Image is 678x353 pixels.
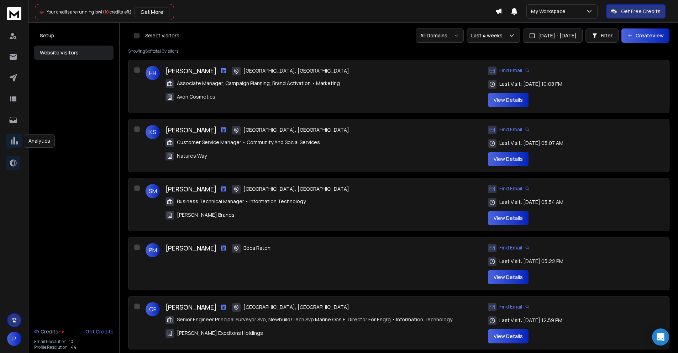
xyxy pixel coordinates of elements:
[499,199,563,206] span: Last Visit: [DATE] 05:54 AM
[105,9,109,15] span: 10
[606,4,666,19] button: Get Free Credits
[499,317,562,324] span: Last Visit: [DATE] 12:59 PM
[85,328,114,335] div: Get Credits
[34,28,114,43] button: Setup
[7,7,21,20] img: logo
[177,93,215,100] span: Avon Cosmetics
[146,184,160,198] span: SM
[103,9,132,15] span: ( credits left)
[34,344,69,350] p: Profile Resolution :
[128,48,669,54] p: Showing 6 of total 6 visitors
[488,243,530,252] div: Find Email
[523,28,583,43] button: [DATE] - [DATE]
[165,243,216,253] h3: [PERSON_NAME]
[243,185,349,193] span: [GEOGRAPHIC_DATA], [GEOGRAPHIC_DATA]
[488,93,529,107] button: View Details
[177,80,340,87] span: Associate Manager, Campaign Planning, Brand Activation • Marketing
[243,304,349,311] span: [GEOGRAPHIC_DATA], [GEOGRAPHIC_DATA]
[145,32,179,39] p: Select Visitors
[146,66,160,80] span: HH
[471,32,505,39] p: Last 4 weeks
[488,302,530,311] div: Find Email
[24,134,55,148] div: Analytics
[177,198,306,205] span: Business Technical Manager • Information Technology
[177,316,452,323] span: Senior Engineer Principal Surveyor Svp, Newbuild/Tech Svp Marine Ops E. Director For Engrg • Info...
[7,332,21,346] button: P
[34,325,114,339] a: Credits:Get Credits
[135,7,169,17] button: Get More
[165,66,216,76] h3: [PERSON_NAME]
[585,28,619,43] button: Filter
[488,125,530,134] div: Find Email
[499,258,563,265] span: Last Visit: [DATE] 05:22 PM
[621,28,669,43] button: CreateView
[243,126,349,133] span: [GEOGRAPHIC_DATA], [GEOGRAPHIC_DATA]
[243,67,349,74] span: [GEOGRAPHIC_DATA], [GEOGRAPHIC_DATA]
[165,125,216,135] h3: [PERSON_NAME]
[177,152,207,159] span: Natures Way
[165,184,216,194] h3: [PERSON_NAME]
[416,28,464,43] button: All Domains
[165,302,216,312] h3: [PERSON_NAME]
[34,46,114,60] button: Website Visitors
[621,8,661,15] p: Get Free Credits
[71,344,77,350] span: 44
[488,152,529,166] button: View Details
[488,184,530,193] div: Find Email
[243,244,272,252] span: Boca Raton,
[652,328,669,346] div: Open Intercom Messenger
[177,139,320,146] span: Customer Service Manager • Community And Social Services
[47,9,102,15] span: Your credits are running low!
[488,270,529,284] button: View Details
[531,8,568,15] p: My Workspace
[488,66,530,75] div: Find Email
[499,80,562,88] span: Last Visit: [DATE] 10:08 PM
[146,243,160,257] span: PM
[146,302,160,316] span: CF
[177,330,263,337] span: [PERSON_NAME] Expdtons Holdings
[488,211,529,225] button: View Details
[34,339,68,344] p: Email Resolution:
[499,139,563,147] span: Last Visit: [DATE] 05:07 AM
[467,28,520,43] button: Last 4 weeks
[488,329,529,343] button: View Details
[146,125,160,139] span: KS
[41,328,60,335] span: Credits:
[69,339,73,344] span: 10
[177,211,235,218] span: [PERSON_NAME] Brands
